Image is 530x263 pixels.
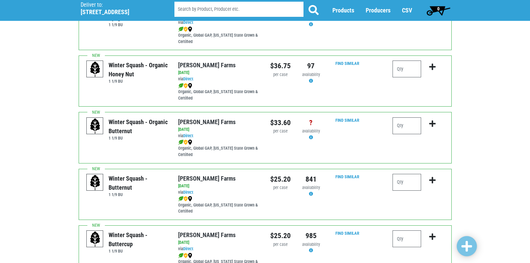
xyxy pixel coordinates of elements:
[302,128,320,134] span: availability
[188,253,192,258] img: map_marker-0e94453035b3232a4d21701695807de9.png
[184,253,188,258] img: safety-e55c860ca8c00a9c171001a62a92dabd.png
[402,7,412,14] a: CSV
[178,253,184,258] img: leaf-e5c59151409436ccce96b2ca1b28e03c.png
[178,196,184,201] img: leaf-e5c59151409436ccce96b2ca1b28e03c.png
[335,231,359,236] a: Find Similar
[178,62,236,69] a: [PERSON_NAME] Farms
[393,61,421,77] input: Qty
[81,8,157,16] h5: [STREET_ADDRESS]
[87,231,104,248] img: placeholder-variety-43d6402dacf2d531de610a020419775a.svg
[109,79,168,84] h6: 1 1/9 BU
[178,139,260,158] div: Organic, Global GAP, [US_STATE] State Grown & Certified
[270,72,291,78] div: per case
[184,196,188,201] img: safety-e55c860ca8c00a9c171001a62a92dabd.png
[87,174,104,191] img: placeholder-variety-43d6402dacf2d531de610a020419775a.svg
[183,246,193,251] a: Direct
[183,133,193,138] a: Direct
[178,231,236,238] a: [PERSON_NAME] Farms
[178,20,260,26] div: via
[109,136,168,141] h6: 1 1/9 BU
[270,174,291,185] div: $25.20
[335,174,359,179] a: Find Similar
[184,27,188,32] img: safety-e55c860ca8c00a9c171001a62a92dabd.png
[178,189,260,196] div: via
[270,61,291,71] div: $36.75
[302,242,320,247] span: availability
[423,4,453,17] a: 0
[109,61,168,79] div: Winter Squash - Organic Honey Nut
[183,76,193,81] a: Direct
[109,22,168,27] h6: 1 1/9 BU
[332,7,354,14] a: Products
[270,230,291,241] div: $25.20
[437,6,440,11] span: 0
[178,196,260,215] div: Organic, Global GAP, [US_STATE] State Grown & Certified
[109,192,168,197] h6: 1 1/9 BU
[270,117,291,128] div: $33.60
[178,82,260,102] div: Organic, Global GAP, [US_STATE] State Grown & Certified
[184,83,188,88] img: safety-e55c860ca8c00a9c171001a62a92dabd.png
[301,61,321,71] div: 97
[188,140,192,145] img: map_marker-0e94453035b3232a4d21701695807de9.png
[109,117,168,136] div: Winter Squash - Organic Butternut
[178,183,260,189] div: [DATE]
[81,2,157,8] p: Deliver to:
[178,133,260,139] div: via
[393,230,421,247] input: Qty
[109,174,168,192] div: Winter Squash - Butternut
[178,246,260,252] div: via
[301,117,321,128] div: ?
[178,126,260,133] div: [DATE]
[188,196,192,201] img: map_marker-0e94453035b3232a4d21701695807de9.png
[270,185,291,191] div: per case
[178,175,236,182] a: [PERSON_NAME] Farms
[302,72,320,77] span: availability
[301,230,321,241] div: 985
[184,140,188,145] img: safety-e55c860ca8c00a9c171001a62a92dabd.png
[178,239,260,246] div: [DATE]
[109,249,168,254] h6: 1 1/9 BU
[270,241,291,248] div: per case
[183,190,193,195] a: Direct
[183,20,193,25] a: Direct
[178,76,260,82] div: via
[335,118,359,123] a: Find Similar
[335,61,359,66] a: Find Similar
[178,140,184,145] img: leaf-e5c59151409436ccce96b2ca1b28e03c.png
[270,128,291,135] div: per case
[301,174,321,185] div: 841
[87,118,104,135] img: placeholder-variety-43d6402dacf2d531de610a020419775a.svg
[366,7,391,14] a: Producers
[178,118,236,125] a: [PERSON_NAME] Farms
[178,26,260,45] div: Organic, Global GAP, [US_STATE] State Grown & Certified
[174,2,303,17] input: Search by Product, Producer etc.
[178,27,184,32] img: leaf-e5c59151409436ccce96b2ca1b28e03c.png
[393,174,421,191] input: Qty
[178,83,184,88] img: leaf-e5c59151409436ccce96b2ca1b28e03c.png
[109,230,168,249] div: Winter Squash - Buttercup
[302,185,320,190] span: availability
[178,70,260,76] div: [DATE]
[188,83,192,88] img: map_marker-0e94453035b3232a4d21701695807de9.png
[87,61,104,78] img: placeholder-variety-43d6402dacf2d531de610a020419775a.svg
[393,117,421,134] input: Qty
[188,27,192,32] img: map_marker-0e94453035b3232a4d21701695807de9.png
